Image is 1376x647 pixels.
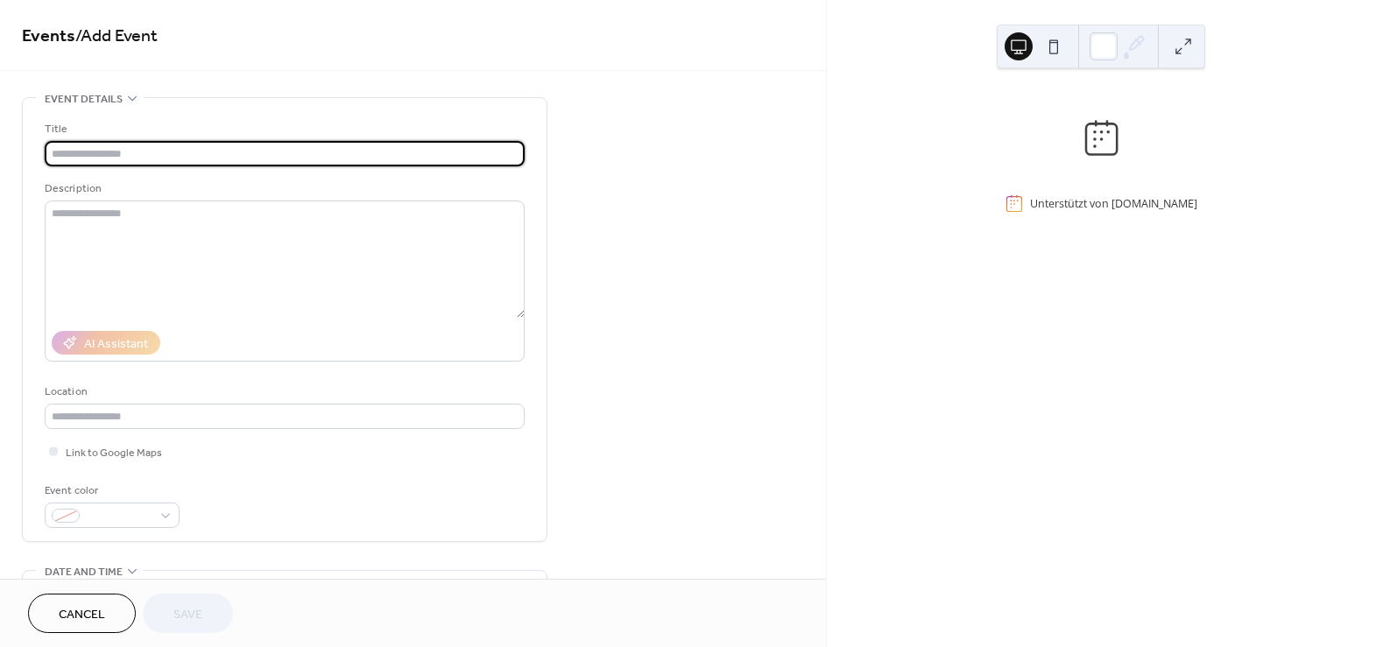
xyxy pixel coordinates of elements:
button: Cancel [28,594,136,633]
span: Date and time [45,563,123,581]
span: Link to Google Maps [66,444,162,462]
span: Cancel [59,606,105,624]
div: Location [45,383,521,401]
div: Title [45,120,521,138]
span: Event details [45,90,123,109]
a: Events [22,19,75,53]
div: Description [45,179,521,198]
div: Event color [45,482,176,500]
span: / Add Event [75,19,158,53]
a: [DOMAIN_NAME] [1111,196,1197,211]
div: Unterstützt von [1030,196,1197,211]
